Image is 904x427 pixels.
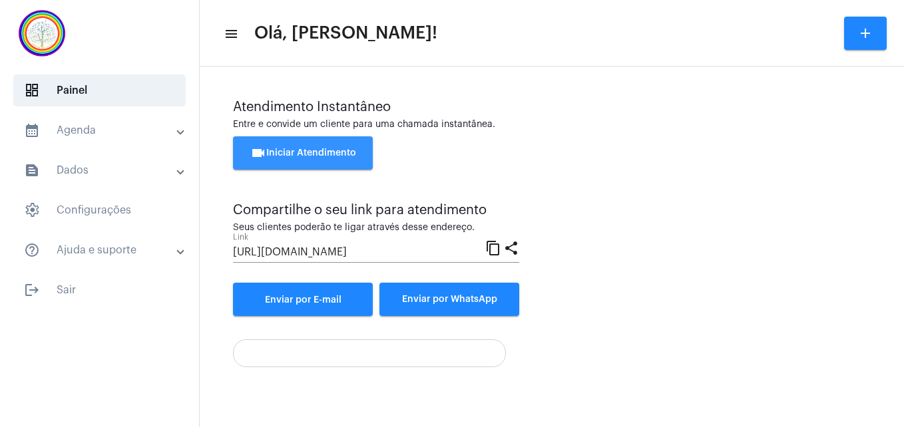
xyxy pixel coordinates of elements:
[24,162,178,178] mat-panel-title: Dados
[265,295,341,305] span: Enviar por E-mail
[233,100,871,114] div: Atendimento Instantâneo
[233,136,373,170] button: Iniciar Atendimento
[8,154,199,186] mat-expansion-panel-header: sidenav iconDados
[402,295,497,304] span: Enviar por WhatsApp
[233,223,519,233] div: Seus clientes poderão te ligar através desse endereço.
[13,194,186,226] span: Configurações
[485,239,501,255] mat-icon: content_copy
[8,114,199,146] mat-expansion-panel-header: sidenav iconAgenda
[503,239,519,255] mat-icon: share
[24,202,40,218] span: sidenav icon
[24,242,178,258] mat-panel-title: Ajuda e suporte
[254,23,437,44] span: Olá, [PERSON_NAME]!
[24,282,40,298] mat-icon: sidenav icon
[11,7,73,60] img: c337f8d0-2252-6d55-8527-ab50248c0d14.png
[24,122,178,138] mat-panel-title: Agenda
[13,74,186,106] span: Painel
[13,274,186,306] span: Sair
[233,120,871,130] div: Entre e convide um cliente para uma chamada instantânea.
[24,162,40,178] mat-icon: sidenav icon
[24,122,40,138] mat-icon: sidenav icon
[8,234,199,266] mat-expansion-panel-header: sidenav iconAjuda e suporte
[24,242,40,258] mat-icon: sidenav icon
[24,82,40,98] span: sidenav icon
[224,26,237,42] mat-icon: sidenav icon
[250,148,356,158] span: Iniciar Atendimento
[250,145,266,161] mat-icon: videocam
[379,283,519,316] button: Enviar por WhatsApp
[857,25,873,41] mat-icon: add
[233,283,373,316] a: Enviar por E-mail
[233,203,519,217] div: Compartilhe o seu link para atendimento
